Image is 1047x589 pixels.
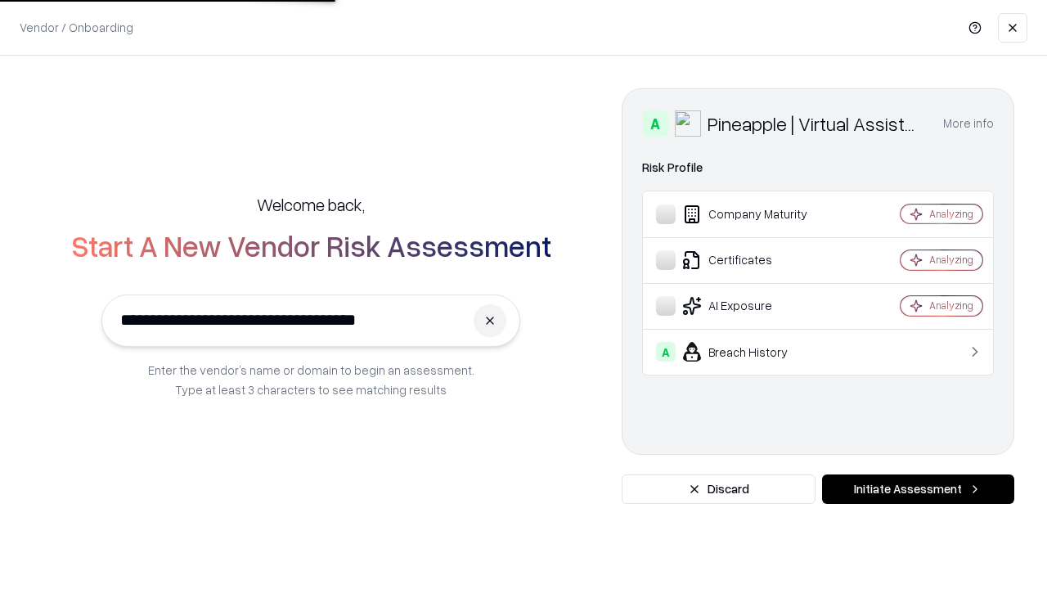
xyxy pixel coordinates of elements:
[675,110,701,137] img: Pineapple | Virtual Assistant Agency
[929,207,973,221] div: Analyzing
[148,360,474,399] p: Enter the vendor’s name or domain to begin an assessment. Type at least 3 characters to see match...
[642,110,668,137] div: A
[656,250,852,270] div: Certificates
[943,109,994,138] button: More info
[656,205,852,224] div: Company Maturity
[656,342,676,362] div: A
[656,342,852,362] div: Breach History
[71,229,551,262] h2: Start A New Vendor Risk Assessment
[622,474,816,504] button: Discard
[929,253,973,267] div: Analyzing
[20,19,133,36] p: Vendor / Onboarding
[656,296,852,316] div: AI Exposure
[257,193,365,216] h5: Welcome back,
[642,158,994,178] div: Risk Profile
[708,110,923,137] div: Pineapple | Virtual Assistant Agency
[822,474,1014,504] button: Initiate Assessment
[929,299,973,312] div: Analyzing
